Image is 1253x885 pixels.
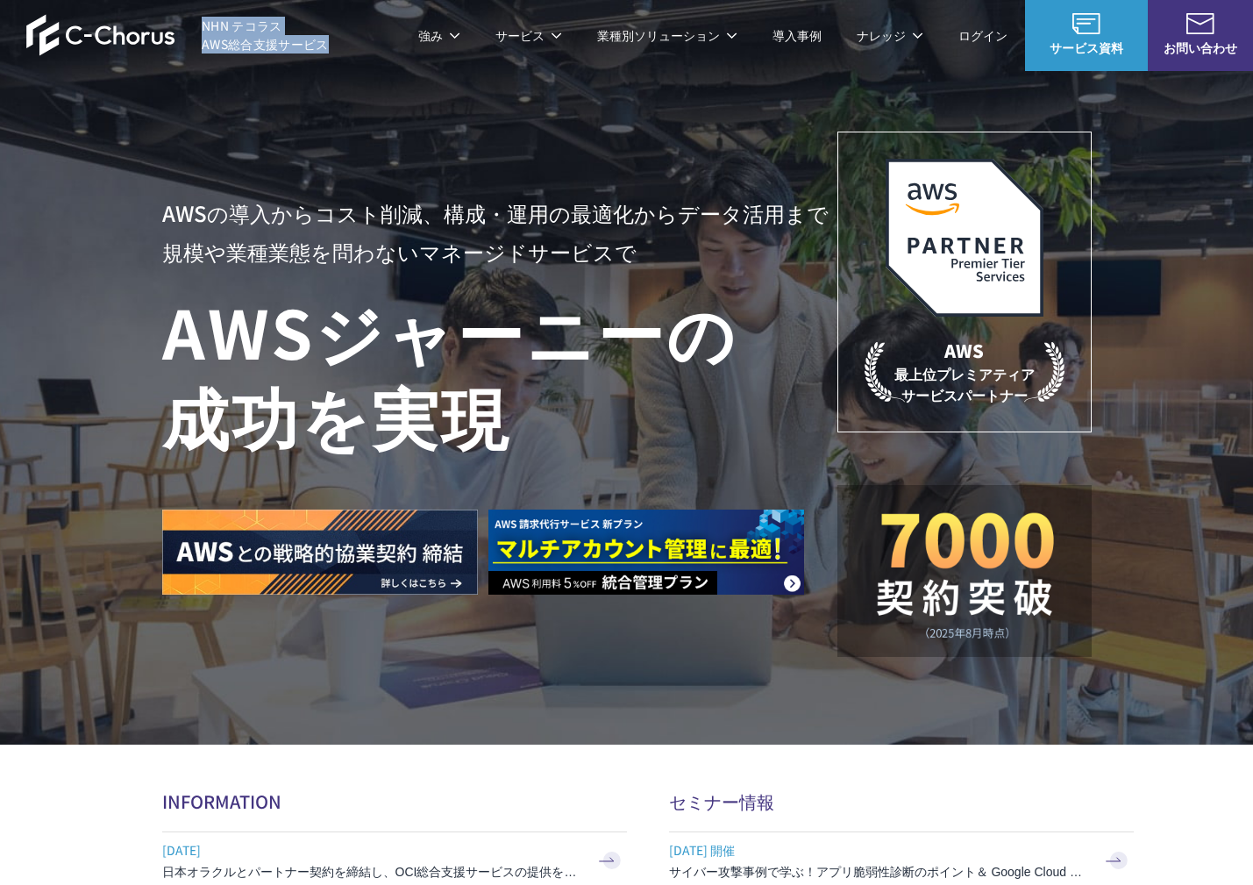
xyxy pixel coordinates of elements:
h3: 日本オラクルとパートナー契約を締結し、OCI総合支援サービスの提供を開始 [162,863,583,881]
p: 業種別ソリューション [597,26,737,45]
h2: セミナー情報 [669,789,1134,814]
p: サービス [495,26,562,45]
img: お問い合わせ [1186,13,1214,34]
img: AWS総合支援サービス C-Chorus サービス資料 [1072,13,1100,34]
span: [DATE] [162,837,583,863]
h1: AWS ジャーニーの 成功を実現 [162,289,837,457]
a: AWS総合支援サービス C-Chorus NHN テコラスAWS総合支援サービス [26,14,329,56]
h2: INFORMATION [162,789,627,814]
a: ログイン [958,26,1007,45]
img: 契約件数 [872,511,1057,639]
span: お問い合わせ [1148,39,1253,57]
img: AWS請求代行サービス 統合管理プラン [488,510,804,595]
span: [DATE] 開催 [669,837,1090,863]
img: AWSプレミアティアサービスパートナー [886,159,1043,317]
img: AWSとの戦略的協業契約 締結 [162,510,478,595]
p: ナレッジ [857,26,923,45]
span: NHN テコラス AWS総合支援サービス [202,17,329,54]
p: 最上位プレミアティア サービスパートナー [865,338,1064,405]
span: サービス資料 [1025,39,1148,57]
em: AWS [944,338,984,363]
p: AWSの導入からコスト削減、 構成・運用の最適化からデータ活用まで 規模や業種業態を問わない マネージドサービスで [162,194,837,271]
a: 導入事例 [772,26,822,45]
p: 強み [418,26,460,45]
h3: サイバー攻撃事例で学ぶ！アプリ脆弱性診断のポイント＆ Google Cloud セキュリティ対策 [669,863,1090,881]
